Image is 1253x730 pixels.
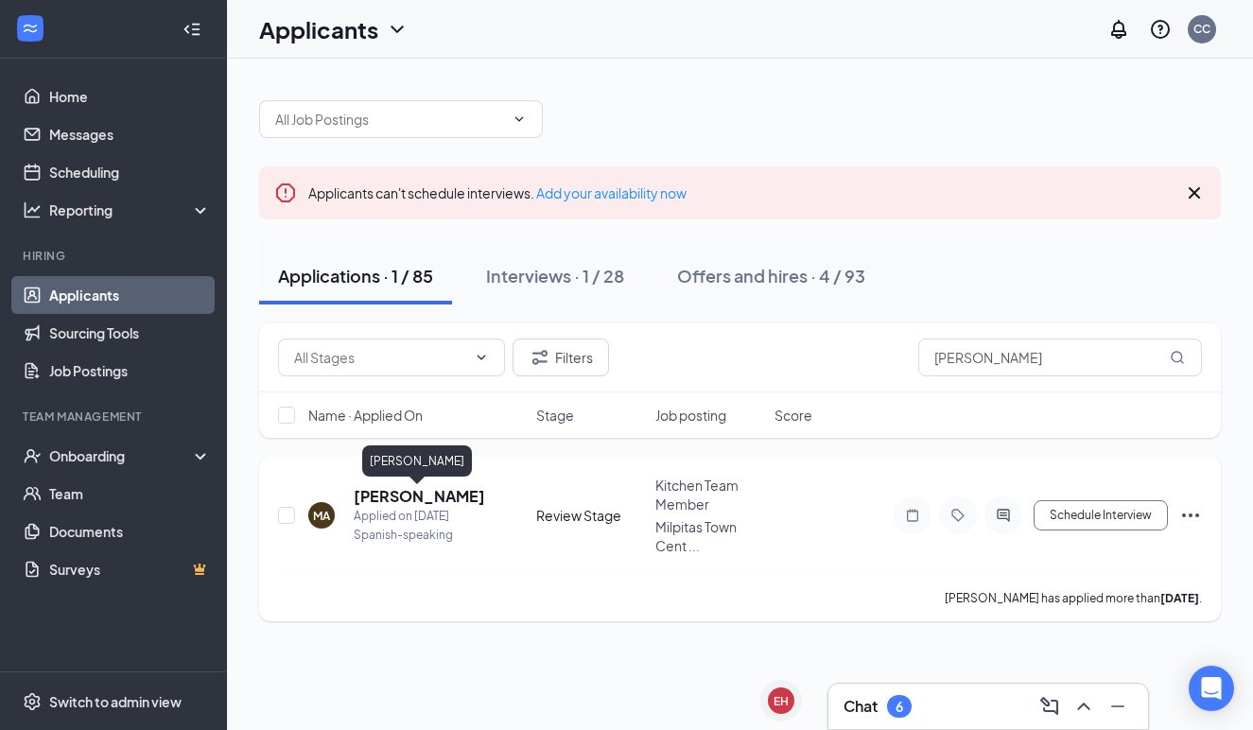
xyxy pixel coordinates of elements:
a: Messages [49,115,211,153]
div: Applied on [DATE] [354,507,485,526]
a: SurveysCrown [49,550,211,588]
a: Scheduling [49,153,211,191]
button: Minimize [1103,691,1133,721]
span: Job posting [655,406,726,425]
span: Stage [536,406,574,425]
a: Home [49,78,211,115]
div: Team Management [23,408,207,425]
input: Search in applications [918,339,1202,376]
svg: Ellipses [1179,504,1202,527]
svg: Filter [529,346,551,369]
button: ChevronUp [1069,691,1099,721]
span: Score [774,406,812,425]
svg: Analysis [23,200,42,219]
span: Applicants can't schedule interviews. [308,184,687,201]
h5: [PERSON_NAME] [354,486,485,507]
svg: Error [274,182,297,204]
a: Team [49,475,211,513]
svg: Minimize [1106,695,1129,718]
div: MA [313,508,330,524]
span: Kitchen Team Member [655,477,739,513]
div: Open Intercom Messenger [1189,666,1234,711]
svg: MagnifyingGlass [1170,350,1185,365]
svg: QuestionInfo [1149,18,1172,41]
svg: UserCheck [23,446,42,465]
div: [PERSON_NAME] [362,445,472,477]
button: Schedule Interview [1034,500,1168,530]
svg: Cross [1183,182,1206,204]
div: Onboarding [49,446,195,465]
div: Hiring [23,248,207,264]
p: [PERSON_NAME] has applied more than . [945,590,1202,606]
a: Documents [49,513,211,550]
svg: Settings [23,692,42,711]
svg: ChevronDown [512,112,527,127]
svg: ChevronUp [1072,695,1095,718]
button: Filter Filters [513,339,609,376]
a: Applicants [49,276,211,314]
svg: ChevronDown [386,18,409,41]
input: All Stages [294,347,466,368]
h1: Applicants [259,13,378,45]
h3: Chat [844,696,878,717]
div: Applications · 1 / 85 [278,264,433,287]
input: All Job Postings [275,109,504,130]
b: [DATE] [1160,591,1199,605]
svg: ActiveChat [992,508,1015,523]
svg: Note [901,508,924,523]
div: Switch to admin view [49,692,182,711]
div: 6 [896,699,903,715]
svg: WorkstreamLogo [21,19,40,38]
a: Add your availability now [536,184,687,201]
svg: Collapse [183,20,201,39]
svg: ComposeMessage [1038,695,1061,718]
div: Interviews · 1 / 28 [486,264,624,287]
svg: Tag [947,508,969,523]
div: EH [774,693,789,709]
a: Sourcing Tools [49,314,211,352]
button: ComposeMessage [1035,691,1065,721]
a: Job Postings [49,352,211,390]
div: Reporting [49,200,212,219]
span: Name · Applied On [308,406,423,425]
div: Offers and hires · 4 / 93 [677,264,865,287]
div: CC [1193,21,1210,37]
svg: ChevronDown [474,350,489,365]
svg: Notifications [1107,18,1130,41]
div: Review Stage [536,506,644,525]
div: Spanish-speaking [354,526,485,545]
span: Milpitas Town Cent ... [655,518,737,554]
